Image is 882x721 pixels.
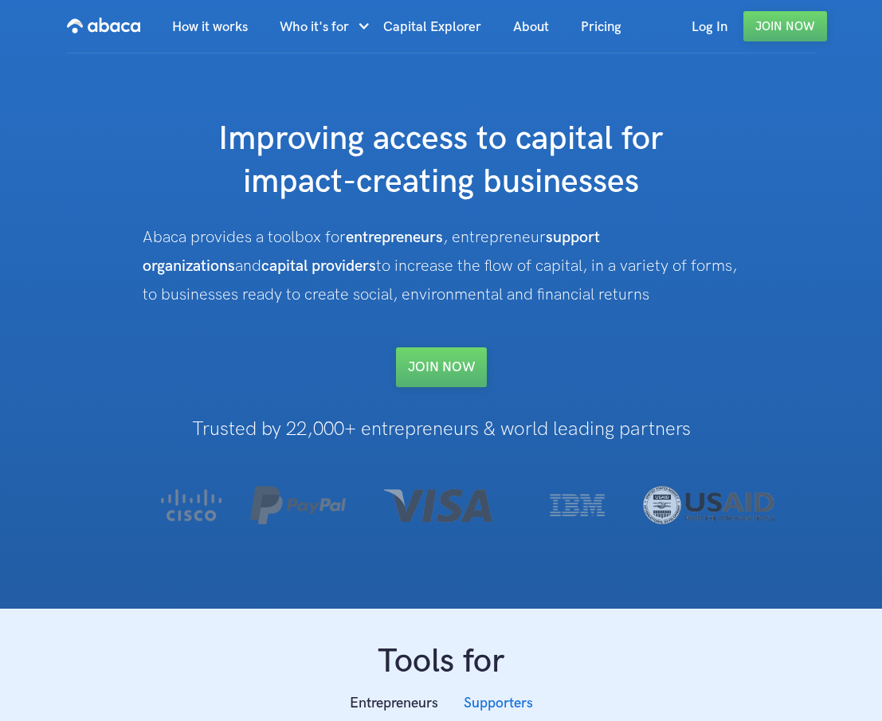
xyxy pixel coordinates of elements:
[67,13,140,38] img: Abaca logo
[346,228,443,247] strong: entrepreneurs
[132,118,750,204] h1: Improving access to capital for impact-creating businesses
[261,257,376,276] strong: capital providers
[396,347,487,387] a: Join NOW
[464,692,533,715] div: Supporters
[743,11,827,41] a: Join Now
[132,641,750,684] h1: Tools for
[132,419,750,440] h1: Trusted by 22,000+ entrepreneurs & world leading partners
[143,223,740,309] div: Abaca provides a toolbox for , entrepreneur and to increase the flow of capital, in a variety of ...
[350,692,438,715] div: Entrepreneurs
